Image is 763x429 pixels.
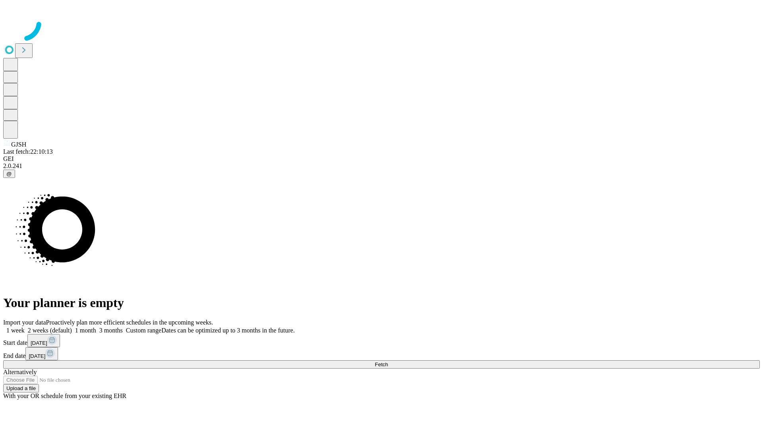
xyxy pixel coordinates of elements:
[3,148,53,155] span: Last fetch: 22:10:13
[3,347,760,360] div: End date
[3,319,46,326] span: Import your data
[3,360,760,369] button: Fetch
[3,334,760,347] div: Start date
[75,327,96,334] span: 1 month
[3,155,760,162] div: GEI
[126,327,161,334] span: Custom range
[99,327,123,334] span: 3 months
[46,319,213,326] span: Proactively plan more efficient schedules in the upcoming weeks.
[3,392,126,399] span: With your OR schedule from your existing EHR
[6,327,25,334] span: 1 week
[375,361,388,367] span: Fetch
[6,171,12,177] span: @
[28,327,72,334] span: 2 weeks (default)
[27,334,60,347] button: [DATE]
[161,327,294,334] span: Dates can be optimized up to 3 months in the future.
[29,353,45,359] span: [DATE]
[11,141,26,148] span: GJSH
[3,170,15,178] button: @
[3,384,39,392] button: Upload a file
[31,340,47,346] span: [DATE]
[25,347,58,360] button: [DATE]
[3,162,760,170] div: 2.0.241
[3,296,760,310] h1: Your planner is empty
[3,369,37,375] span: Alternatively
